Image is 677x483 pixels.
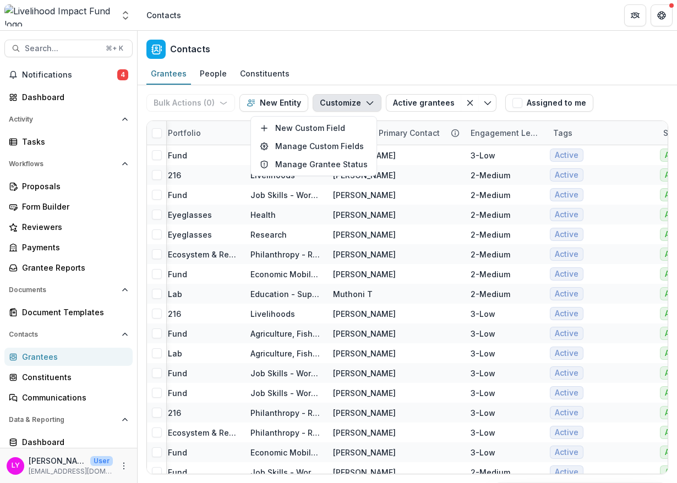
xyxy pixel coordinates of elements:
[168,288,182,300] div: Lab
[250,367,320,379] div: Job Skills - Workforce
[4,411,133,429] button: Open Data & Reporting
[168,387,187,399] div: Fund
[25,44,99,53] span: Search...
[471,308,495,320] div: 3-Low
[333,427,396,438] div: [PERSON_NAME]
[118,4,133,26] button: Open entity switcher
[4,66,133,84] button: Notifications4
[333,268,396,280] div: [PERSON_NAME]
[555,369,578,378] span: Active
[333,209,396,221] div: [PERSON_NAME]
[168,367,187,379] div: Fund
[333,387,396,399] div: [PERSON_NAME]
[244,121,326,145] div: Area of intervention
[22,371,124,383] div: Constituents
[471,209,510,221] div: 2-Medium
[4,88,133,106] a: Dashboard
[505,94,593,112] button: Assigned to me
[146,94,235,112] button: Bulk Actions (0)
[4,238,133,256] a: Payments
[386,94,461,112] button: Active grantees
[250,249,320,260] div: Philanthropy - Regrantor
[168,427,237,438] div: Ecosystem & Regrantors
[326,127,446,139] div: Foundation Primary Contact
[4,259,133,277] a: Grantee Reports
[471,466,510,478] div: 2-Medium
[555,151,578,160] span: Active
[9,160,117,168] span: Workflows
[161,127,208,139] div: Portfolio
[471,229,510,240] div: 2-Medium
[168,249,237,260] div: Ecosystem & Regrantors
[555,309,578,319] span: Active
[555,408,578,418] span: Active
[555,428,578,437] span: Active
[22,180,124,192] div: Proposals
[168,169,181,181] div: 216
[471,288,510,300] div: 2-Medium
[555,250,578,259] span: Active
[4,155,133,173] button: Open Workflows
[333,328,396,339] div: [PERSON_NAME]
[471,427,495,438] div: 3-Low
[326,121,464,145] div: Foundation Primary Contact
[555,289,578,299] span: Active
[555,349,578,358] span: Active
[22,241,124,253] div: Payments
[250,189,320,201] div: Job Skills - Workforce
[142,7,185,23] nav: breadcrumb
[22,262,124,273] div: Grantee Reports
[333,367,396,379] div: [PERSON_NAME]
[471,189,510,201] div: 2-Medium
[4,281,133,299] button: Open Documents
[333,249,396,260] div: [PERSON_NAME]
[250,268,320,280] div: Economic Mobility
[4,40,133,57] button: Search...
[29,466,113,476] p: [EMAIL_ADDRESS][DOMAIN_NAME]
[4,388,133,407] a: Communications
[161,121,244,145] div: Portfolio
[555,468,578,477] span: Active
[555,230,578,239] span: Active
[333,308,396,320] div: [PERSON_NAME]
[464,121,547,145] div: Engagement level
[333,348,396,359] div: [PERSON_NAME]
[117,69,128,80] span: 4
[624,4,646,26] button: Partners
[168,229,212,240] div: Eyeglasses
[4,218,133,236] a: Reviewers
[250,387,320,399] div: Job Skills - Workforce
[168,209,212,221] div: Eyeglasses
[4,348,133,366] a: Grantees
[22,436,124,448] div: Dashboard
[4,326,133,343] button: Open Contacts
[4,133,133,151] a: Tasks
[195,63,231,85] a: People
[250,308,295,320] div: Livelihoods
[9,331,117,338] span: Contacts
[333,407,396,419] div: [PERSON_NAME]
[555,388,578,398] span: Active
[22,201,124,212] div: Form Builder
[333,189,396,201] div: [PERSON_NAME]
[90,456,113,466] p: User
[471,407,495,419] div: 3-Low
[547,127,579,139] div: Tags
[555,270,578,279] span: Active
[555,210,578,219] span: Active
[195,65,231,81] div: People
[146,65,191,81] div: Grantees
[471,447,495,458] div: 3-Low
[146,9,181,21] div: Contacts
[471,367,495,379] div: 3-Low
[547,121,657,145] div: Tags
[333,288,373,300] div: Muthoni T
[239,94,308,112] button: New Entity
[464,127,547,139] div: Engagement level
[168,466,187,478] div: Fund
[103,42,125,54] div: ⌘ + K
[168,268,187,280] div: Fund
[555,448,578,457] span: Active
[117,459,130,473] button: More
